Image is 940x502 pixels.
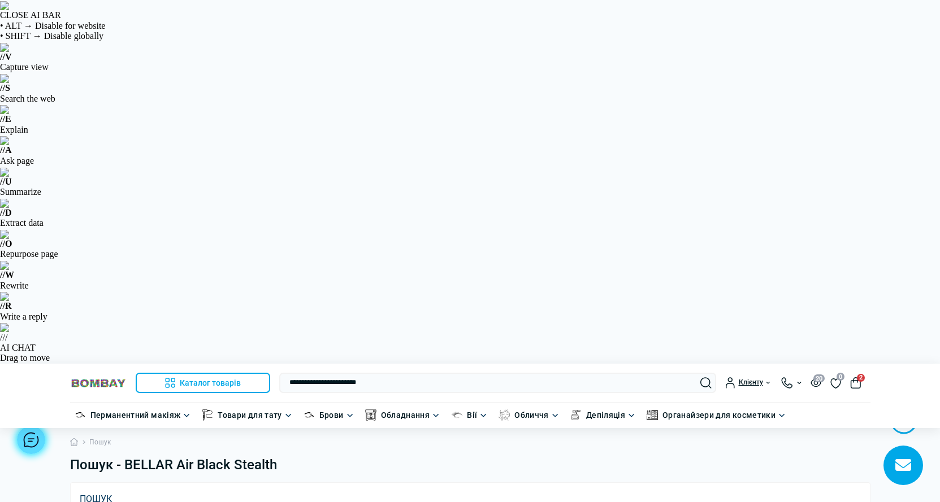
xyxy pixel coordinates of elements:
img: Депіляція [570,409,582,421]
button: Каталог товарів [136,373,270,393]
a: Депіляція [586,409,625,421]
nav: breadcrumb [70,428,870,457]
a: 0 [830,376,841,388]
img: Вії [451,409,462,421]
li: Пошук [78,437,111,448]
span: 2 [857,374,865,382]
button: 2 [850,377,861,388]
a: Обличчя [514,409,549,421]
img: Обладнання [365,409,376,421]
img: Органайзери для косметики [647,409,658,421]
h1: Пошук - BELLAR Air Black Stealth [70,457,870,473]
span: 20 [813,374,825,382]
a: Перманентний макіяж [90,409,181,421]
img: Перманентний макіяж [75,409,86,421]
img: Брови [304,409,315,421]
button: Search [700,377,712,388]
a: Вії [467,409,477,421]
a: Обладнання [381,409,430,421]
a: Товари для тату [218,409,281,421]
img: BOMBAY [70,378,127,388]
img: Товари для тату [202,409,213,421]
button: 20 [811,378,821,387]
a: Органайзери для косметики [662,409,776,421]
span: 0 [837,373,844,381]
img: Обличчя [499,409,510,421]
a: Брови [319,409,344,421]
